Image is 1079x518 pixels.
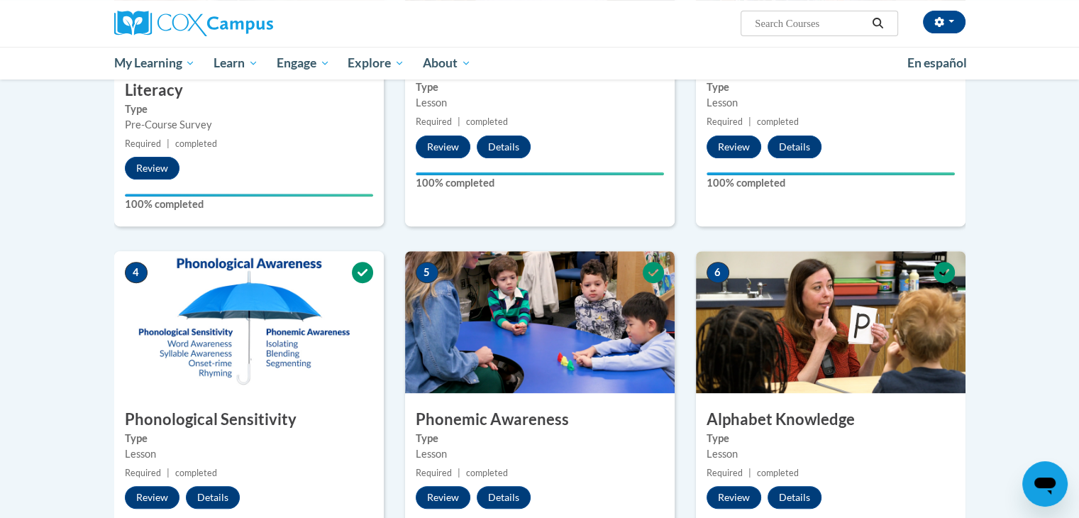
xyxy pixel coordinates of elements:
[214,55,258,72] span: Learn
[416,95,664,111] div: Lesson
[125,446,373,462] div: Lesson
[757,116,799,127] span: completed
[175,138,217,149] span: completed
[477,136,531,158] button: Details
[707,95,955,111] div: Lesson
[414,47,480,79] a: About
[405,409,675,431] h3: Phonemic Awareness
[1022,461,1068,507] iframe: Button to launch messaging window
[416,486,470,509] button: Review
[768,486,821,509] button: Details
[923,11,965,33] button: Account Settings
[114,57,384,101] h3: Pre-Course Survey for Emergent Literacy
[696,409,965,431] h3: Alphabet Knowledge
[466,116,508,127] span: completed
[277,55,330,72] span: Engage
[114,11,273,36] img: Cox Campus
[466,468,508,478] span: completed
[416,262,438,283] span: 5
[898,48,976,78] a: En español
[748,116,751,127] span: |
[707,79,955,95] label: Type
[267,47,339,79] a: Engage
[338,47,414,79] a: Explore
[105,47,205,79] a: My Learning
[114,409,384,431] h3: Phonological Sensitivity
[707,468,743,478] span: Required
[167,138,170,149] span: |
[707,136,761,158] button: Review
[405,251,675,393] img: Course Image
[125,486,179,509] button: Review
[416,172,664,175] div: Your progress
[125,101,373,117] label: Type
[707,116,743,127] span: Required
[757,468,799,478] span: completed
[175,468,217,478] span: completed
[125,431,373,446] label: Type
[348,55,404,72] span: Explore
[423,55,471,72] span: About
[707,175,955,191] label: 100% completed
[125,157,179,180] button: Review
[93,47,987,79] div: Main menu
[416,116,452,127] span: Required
[458,468,460,478] span: |
[204,47,267,79] a: Learn
[707,486,761,509] button: Review
[186,486,240,509] button: Details
[768,136,821,158] button: Details
[867,15,888,32] button: Search
[125,194,373,197] div: Your progress
[114,11,384,36] a: Cox Campus
[114,55,195,72] span: My Learning
[125,262,148,283] span: 4
[907,55,967,70] span: En español
[707,172,955,175] div: Your progress
[707,431,955,446] label: Type
[753,15,867,32] input: Search Courses
[477,486,531,509] button: Details
[416,468,452,478] span: Required
[125,197,373,212] label: 100% completed
[416,79,664,95] label: Type
[416,175,664,191] label: 100% completed
[748,468,751,478] span: |
[125,138,161,149] span: Required
[458,116,460,127] span: |
[696,251,965,393] img: Course Image
[114,251,384,393] img: Course Image
[125,117,373,133] div: Pre-Course Survey
[707,446,955,462] div: Lesson
[125,468,161,478] span: Required
[167,468,170,478] span: |
[416,446,664,462] div: Lesson
[416,136,470,158] button: Review
[707,262,729,283] span: 6
[416,431,664,446] label: Type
